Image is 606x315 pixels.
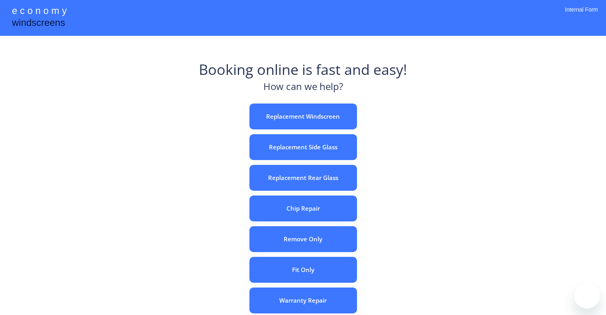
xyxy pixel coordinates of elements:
[249,134,357,160] button: Replacement Side Glass
[12,16,65,31] div: windscreens
[249,104,357,129] button: Replacement Windscreen
[263,80,343,98] div: How can we help?
[249,288,357,313] button: Warranty Repair
[12,4,67,19] div: e c o n o m y
[199,60,407,80] div: Booking online is fast and easy!
[574,283,600,309] iframe: Button to launch messaging window
[249,226,357,252] button: Remove Only
[565,6,598,24] div: Internal Form
[249,257,357,283] button: Fit Only
[249,196,357,221] button: Chip Repair
[249,165,357,191] button: Replacement Rear Glass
